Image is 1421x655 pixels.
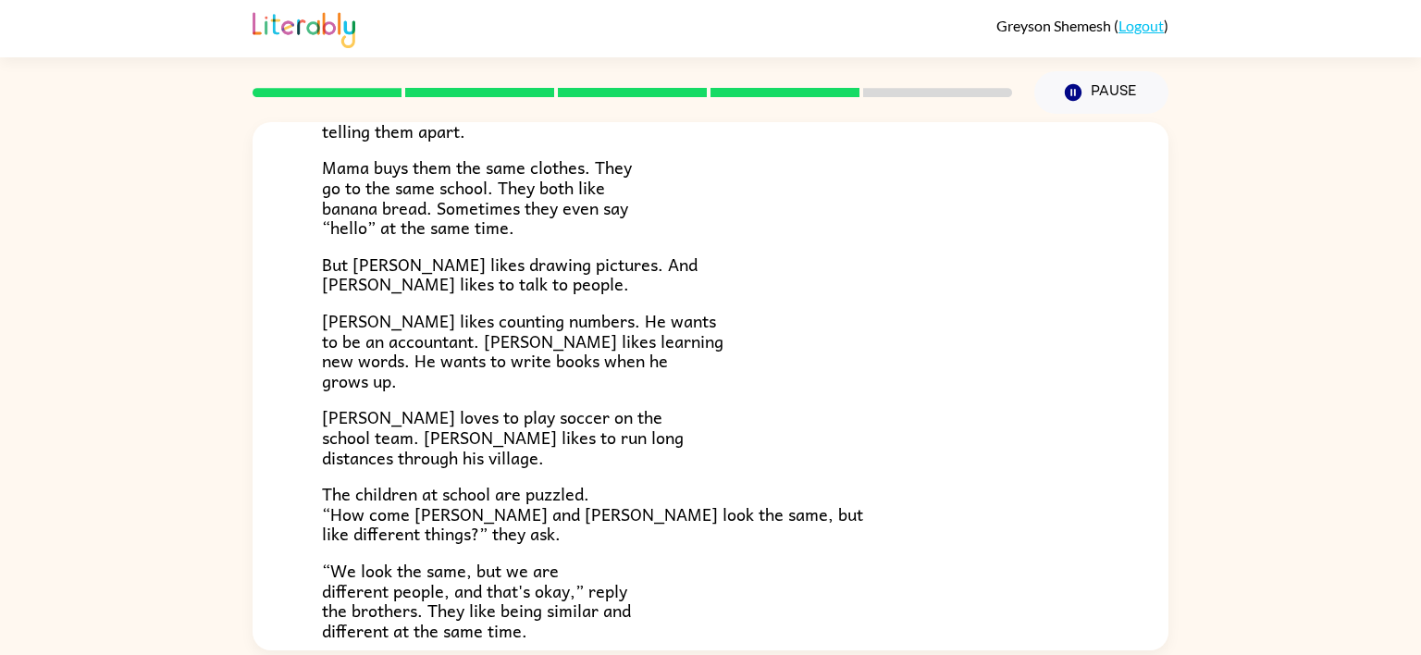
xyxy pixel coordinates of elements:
[996,17,1168,34] div: ( )
[322,557,631,644] span: “We look the same, but we are different people, and that's okay,” reply the brothers. They like b...
[322,251,698,298] span: But [PERSON_NAME] likes drawing pictures. And [PERSON_NAME] likes to talk to people.
[1118,17,1164,34] a: Logout
[322,403,684,470] span: [PERSON_NAME] loves to play soccer on the school team. [PERSON_NAME] likes to run long distances ...
[322,154,632,241] span: Mama buys them the same clothes. They go to the same school. They both like banana bread. Sometim...
[996,17,1114,34] span: Greyson Shemesh
[322,480,863,547] span: The children at school are puzzled. “How come [PERSON_NAME] and [PERSON_NAME] look the same, but ...
[1034,71,1168,114] button: Pause
[253,7,355,48] img: Literably
[322,307,723,394] span: [PERSON_NAME] likes counting numbers. He wants to be an accountant. [PERSON_NAME] likes learning ...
